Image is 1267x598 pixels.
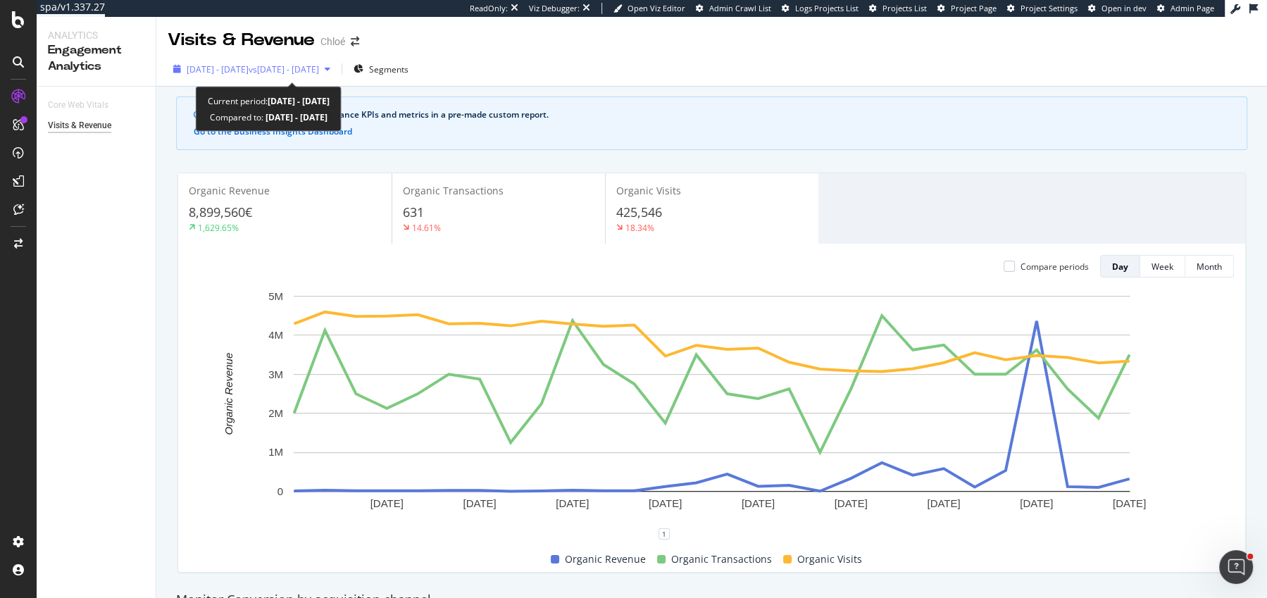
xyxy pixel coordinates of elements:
div: Week [1151,261,1173,273]
span: Organic Visits [797,551,862,568]
text: 2M [268,407,283,419]
text: [DATE] [927,497,960,509]
div: Engagement Analytics [48,42,144,75]
text: 5M [268,290,283,302]
span: Open Viz Editor [628,3,685,13]
svg: A chart. [189,289,1235,534]
a: Project Page [937,3,997,14]
text: [DATE] [1020,497,1053,509]
text: 1M [268,447,283,459]
a: Project Settings [1007,3,1078,14]
span: Projects List [882,3,927,13]
span: Organic Visits [616,184,681,197]
text: [DATE] [463,497,496,509]
span: 631 [403,204,424,220]
a: Admin Crawl List [696,3,771,14]
span: Organic Revenue [189,184,270,197]
div: 18.34% [625,222,654,234]
div: Compare periods [1021,261,1089,273]
a: Projects List [869,3,927,14]
span: Open in dev [1101,3,1147,13]
span: Organic Transactions [671,551,772,568]
span: Organic Revenue [565,551,646,568]
button: Week [1140,255,1185,278]
a: Visits & Revenue [48,118,146,133]
span: Project Settings [1021,3,1078,13]
a: Open Viz Editor [613,3,685,14]
div: Visits & Revenue [168,28,315,52]
div: 1 [659,528,670,540]
span: vs [DATE] - [DATE] [249,63,319,75]
div: Chloé [320,35,345,49]
button: Segments [348,58,414,80]
a: Open in dev [1088,3,1147,14]
a: Logs Projects List [782,3,859,14]
div: info banner [176,96,1247,150]
span: Organic Transactions [403,184,504,197]
span: [DATE] - [DATE] [187,63,249,75]
div: Visits & Revenue [48,118,111,133]
span: Project Page [951,3,997,13]
button: [DATE] - [DATE]vs[DATE] - [DATE] [168,58,336,80]
button: Go to the Business Insights Dashboard [194,127,352,137]
span: Segments [369,63,408,75]
span: 8,899,560€ [189,204,252,220]
b: [DATE] - [DATE] [263,111,327,123]
span: Admin Page [1171,3,1214,13]
text: 3M [268,368,283,380]
text: [DATE] [649,497,682,509]
div: Analytics [48,28,144,42]
div: Compared to: [210,109,327,125]
text: [DATE] [835,497,868,509]
a: Admin Page [1157,3,1214,14]
div: See your organic search performance KPIs and metrics in a pre-made custom report. [208,108,1230,121]
text: [DATE] [1113,497,1146,509]
text: [DATE] [556,497,589,509]
text: 0 [277,485,283,497]
div: ReadOnly: [470,3,508,14]
text: [DATE] [742,497,775,509]
div: 14.61% [412,222,441,234]
a: Core Web Vitals [48,98,123,113]
text: 4M [268,329,283,341]
b: [DATE] - [DATE] [268,95,330,107]
div: Current period: [208,93,330,109]
div: Core Web Vitals [48,98,108,113]
button: Day [1100,255,1140,278]
div: Viz Debugger: [529,3,580,14]
span: Logs Projects List [795,3,859,13]
div: Month [1197,261,1222,273]
iframe: Intercom live chat [1219,550,1253,584]
text: Organic Revenue [223,353,235,435]
span: 425,546 [616,204,662,220]
div: arrow-right-arrow-left [351,37,359,46]
span: Admin Crawl List [709,3,771,13]
div: Day [1112,261,1128,273]
text: [DATE] [370,497,404,509]
button: Month [1185,255,1234,278]
div: 1,629.65% [198,222,239,234]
